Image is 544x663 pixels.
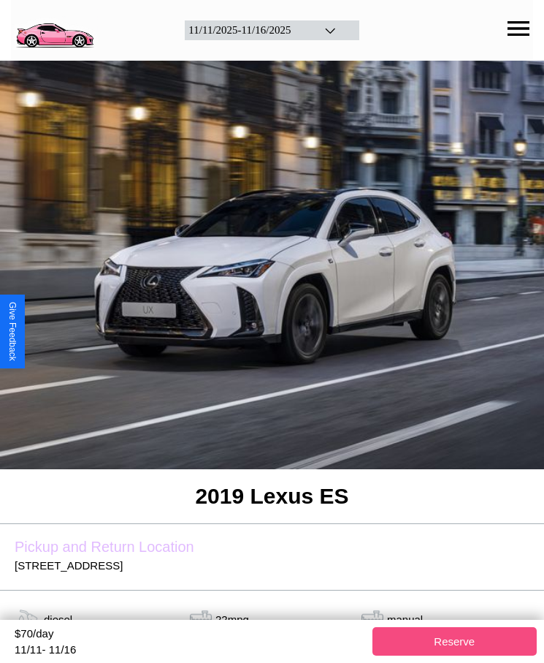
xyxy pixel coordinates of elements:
label: Pickup and Return Location [15,539,529,556]
img: logo [11,7,98,50]
img: gas [15,609,44,631]
div: 11 / 11 - 11 / 16 [15,643,365,656]
p: diesel [44,610,72,629]
img: gas [358,609,387,631]
p: [STREET_ADDRESS] [15,556,529,575]
div: $ 70 /day [15,627,365,643]
button: Reserve [372,627,537,656]
img: tank [186,609,215,631]
div: 11 / 11 / 2025 - 11 / 16 / 2025 [188,24,305,37]
div: Give Feedback [7,302,18,361]
p: manual [387,610,423,629]
p: 22 mpg [215,610,249,629]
